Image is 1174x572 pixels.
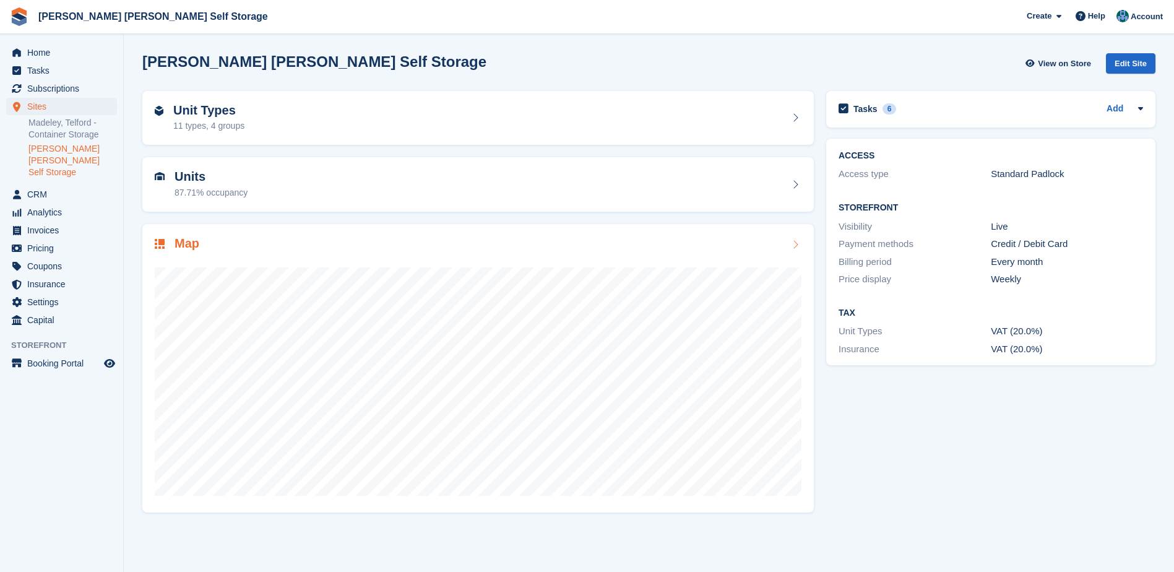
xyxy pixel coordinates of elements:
a: menu [6,311,117,329]
h2: Tasks [853,103,878,115]
img: map-icn-33ee37083ee616e46c38cad1a60f524a97daa1e2b2c8c0bc3eb3415660979fc1.svg [155,239,165,249]
h2: Map [175,236,199,251]
div: Credit / Debit Card [991,237,1143,251]
a: menu [6,293,117,311]
h2: Storefront [839,203,1143,213]
img: unit-type-icn-2b2737a686de81e16bb02015468b77c625bbabd49415b5ef34ead5e3b44a266d.svg [155,106,163,116]
span: Account [1131,11,1163,23]
a: Map [142,224,814,513]
a: menu [6,204,117,221]
a: menu [6,44,117,61]
span: Home [27,44,101,61]
span: CRM [27,186,101,203]
img: Jake Timmins [1116,10,1129,22]
span: Insurance [27,275,101,293]
span: Pricing [27,240,101,257]
div: Live [991,220,1143,234]
span: Create [1027,10,1051,22]
a: Add [1107,102,1123,116]
div: 87.71% occupancy [175,186,248,199]
h2: Units [175,170,248,184]
a: [PERSON_NAME] [PERSON_NAME] Self Storage [28,143,117,178]
div: 6 [883,103,897,115]
h2: Unit Types [173,103,244,118]
h2: ACCESS [839,151,1143,161]
a: menu [6,186,117,203]
span: Analytics [27,204,101,221]
div: Billing period [839,255,991,269]
span: Tasks [27,62,101,79]
h2: Tax [839,308,1143,318]
span: View on Store [1038,58,1091,70]
span: Subscriptions [27,80,101,97]
a: menu [6,98,117,115]
div: Insurance [839,342,991,357]
span: Booking Portal [27,355,101,372]
div: Unit Types [839,324,991,339]
a: menu [6,258,117,275]
span: Help [1088,10,1105,22]
a: Edit Site [1106,53,1155,79]
a: [PERSON_NAME] [PERSON_NAME] Self Storage [33,6,273,27]
div: Weekly [991,272,1143,287]
h2: [PERSON_NAME] [PERSON_NAME] Self Storage [142,53,486,70]
a: menu [6,355,117,372]
span: Sites [27,98,101,115]
a: View on Store [1024,53,1096,74]
span: Settings [27,293,101,311]
a: menu [6,80,117,97]
div: VAT (20.0%) [991,342,1143,357]
a: menu [6,62,117,79]
div: Every month [991,255,1143,269]
div: Access type [839,167,991,181]
div: Payment methods [839,237,991,251]
a: Madeley, Telford - Container Storage [28,117,117,141]
div: Price display [839,272,991,287]
span: Invoices [27,222,101,239]
img: stora-icon-8386f47178a22dfd0bd8f6a31ec36ba5ce8667c1dd55bd0f319d3a0aa187defe.svg [10,7,28,26]
a: menu [6,240,117,257]
a: Unit Types 11 types, 4 groups [142,91,814,145]
img: unit-icn-7be61d7bf1b0ce9d3e12c5938cc71ed9869f7b940bace4675aadf7bd6d80202e.svg [155,172,165,181]
div: Visibility [839,220,991,234]
div: VAT (20.0%) [991,324,1143,339]
a: Preview store [102,356,117,371]
span: Coupons [27,258,101,275]
span: Storefront [11,339,123,352]
a: Units 87.71% occupancy [142,157,814,212]
span: Capital [27,311,101,329]
div: Standard Padlock [991,167,1143,181]
div: 11 types, 4 groups [173,119,244,132]
a: menu [6,275,117,293]
a: menu [6,222,117,239]
div: Edit Site [1106,53,1155,74]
